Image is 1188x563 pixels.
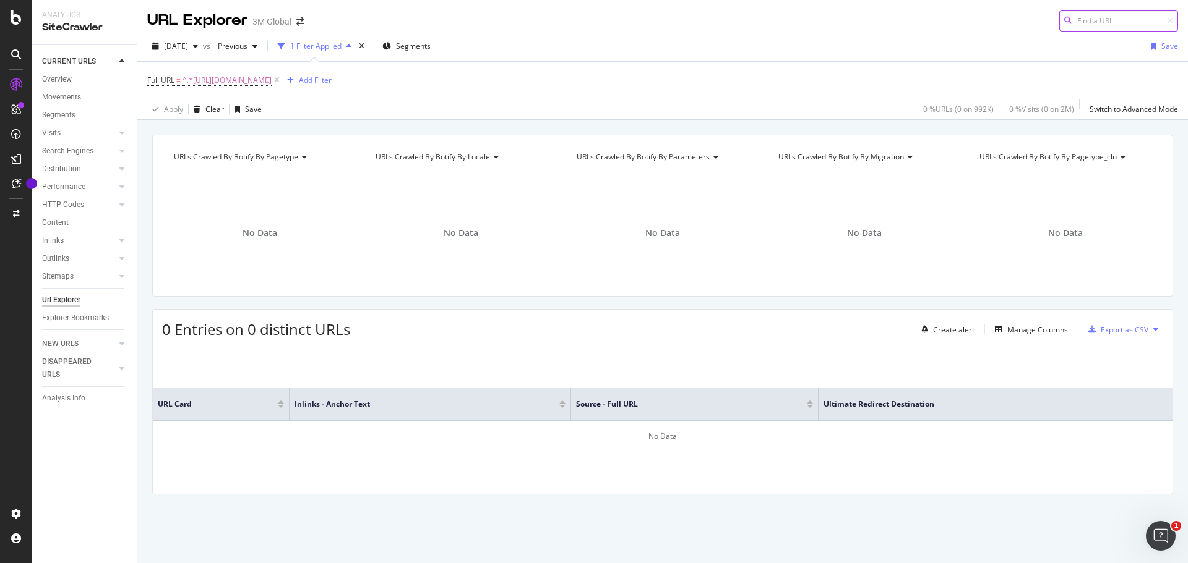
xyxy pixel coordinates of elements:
[42,270,74,283] div: Sitemaps
[147,75,174,85] span: Full URL
[42,270,116,283] a: Sitemaps
[147,36,203,56] button: [DATE]
[42,10,127,20] div: Analytics
[1048,227,1083,239] span: No Data
[183,72,272,89] span: ^.*[URL][DOMAIN_NAME]
[933,324,975,335] div: Create alert
[1161,41,1178,51] div: Save
[42,234,116,247] a: Inlinks
[42,180,116,193] a: Performance
[42,127,61,140] div: Visits
[42,91,81,104] div: Movements
[577,151,710,162] span: URLs Crawled By Botify By parameters
[444,227,478,239] span: No Data
[42,294,80,307] div: Url Explorer
[42,252,116,265] a: Outlinks
[824,399,1149,410] span: Ultimate Redirect Destination
[282,73,332,88] button: Add Filter
[42,311,128,324] a: Explorer Bookmarks
[42,73,128,86] a: Overview
[42,355,116,381] a: DISAPPEARED URLS
[1085,99,1178,119] button: Switch to Advanced Mode
[295,399,541,410] span: Inlinks - Anchor Text
[42,109,128,122] a: Segments
[42,127,116,140] a: Visits
[356,40,367,53] div: times
[42,55,96,68] div: CURRENT URLS
[42,180,85,193] div: Performance
[1101,324,1148,335] div: Export as CSV
[1171,521,1181,531] span: 1
[213,36,262,56] button: Previous
[290,41,342,51] div: 1 Filter Applied
[645,227,680,239] span: No Data
[42,145,116,158] a: Search Engines
[576,399,788,410] span: Source - Full URL
[1146,36,1178,56] button: Save
[42,252,69,265] div: Outlinks
[42,163,116,176] a: Distribution
[42,392,85,405] div: Analysis Info
[299,75,332,85] div: Add Filter
[42,216,69,229] div: Content
[296,17,304,26] div: arrow-right-arrow-left
[158,399,275,410] span: URL Card
[42,355,105,381] div: DISAPPEARED URLS
[990,322,1068,337] button: Manage Columns
[243,227,277,239] span: No Data
[174,151,298,162] span: URLs Crawled By Botify By pagetype
[847,227,882,239] span: No Data
[1007,324,1068,335] div: Manage Columns
[42,91,128,104] a: Movements
[42,337,116,350] a: NEW URLS
[1146,521,1176,551] iframe: Intercom live chat
[778,151,904,162] span: URLs Crawled By Botify By migration
[42,294,128,307] a: Url Explorer
[42,145,93,158] div: Search Engines
[1083,320,1148,339] button: Export as CSV
[977,147,1152,167] h4: URLs Crawled By Botify By pagetype_cln
[42,234,64,247] div: Inlinks
[176,75,181,85] span: =
[373,147,548,167] h4: URLs Crawled By Botify By locale
[147,99,183,119] button: Apply
[245,104,262,114] div: Save
[377,36,436,56] button: Segments
[979,151,1117,162] span: URLs Crawled By Botify By pagetype_cln
[189,99,224,119] button: Clear
[923,104,994,114] div: 0 % URLs ( 0 on 992K )
[26,178,37,189] div: Tooltip anchor
[42,337,79,350] div: NEW URLS
[203,41,213,51] span: vs
[1059,10,1178,32] input: Find a URL
[230,99,262,119] button: Save
[252,15,291,28] div: 3M Global
[42,109,75,122] div: Segments
[171,147,346,167] h4: URLs Crawled By Botify By pagetype
[205,104,224,114] div: Clear
[164,41,188,51] span: 2025 Sep. 7th
[42,163,81,176] div: Distribution
[776,147,951,167] h4: URLs Crawled By Botify By migration
[213,41,247,51] span: Previous
[153,421,1173,452] div: No Data
[42,55,116,68] a: CURRENT URLS
[396,41,431,51] span: Segments
[273,36,356,56] button: 1 Filter Applied
[42,216,128,229] a: Content
[916,320,975,339] button: Create alert
[162,319,350,339] span: 0 Entries on 0 distinct URLs
[164,104,183,114] div: Apply
[1090,104,1178,114] div: Switch to Advanced Mode
[147,10,247,31] div: URL Explorer
[42,198,116,211] a: HTTP Codes
[42,73,72,86] div: Overview
[42,198,84,211] div: HTTP Codes
[574,147,749,167] h4: URLs Crawled By Botify By parameters
[42,392,128,405] a: Analysis Info
[376,151,490,162] span: URLs Crawled By Botify By locale
[42,311,109,324] div: Explorer Bookmarks
[42,20,127,35] div: SiteCrawler
[1009,104,1074,114] div: 0 % Visits ( 0 on 2M )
